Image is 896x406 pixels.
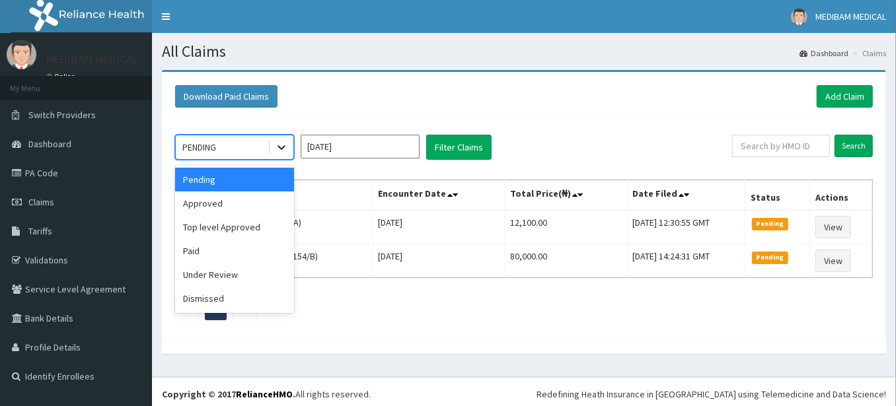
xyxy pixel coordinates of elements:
[815,11,886,22] span: MEDIBAM MEDICAL
[46,53,139,65] p: MEDIBAM MEDICAL
[505,244,627,278] td: 80,000.00
[175,287,294,310] div: Dismissed
[426,135,492,160] button: Filter Claims
[815,216,851,238] a: View
[28,225,52,237] span: Tariffs
[810,180,873,211] th: Actions
[505,180,627,211] th: Total Price(₦)
[627,210,745,244] td: [DATE] 12:30:55 GMT
[236,388,293,400] a: RelianceHMO
[373,210,505,244] td: [DATE]
[175,168,294,191] div: Pending
[7,40,36,69] img: User Image
[835,135,873,157] input: Search
[28,109,96,121] span: Switch Providers
[175,239,294,263] div: Paid
[373,180,505,211] th: Encounter Date
[791,9,807,25] img: User Image
[627,180,745,211] th: Date Filed
[752,252,788,263] span: Pending
[46,72,78,81] a: Online
[175,215,294,239] div: Top level Approved
[175,191,294,215] div: Approved
[850,48,886,59] li: Claims
[627,244,745,278] td: [DATE] 14:24:31 GMT
[752,218,788,230] span: Pending
[28,138,71,150] span: Dashboard
[301,135,420,158] input: Select Month and Year
[745,180,810,211] th: Status
[175,263,294,287] div: Under Review
[373,244,505,278] td: [DATE]
[28,196,54,208] span: Claims
[182,141,216,154] div: PENDING
[817,85,873,108] a: Add Claim
[815,250,851,272] a: View
[162,388,295,400] strong: Copyright © 2017 .
[162,43,886,60] h1: All Claims
[732,135,830,157] input: Search by HMO ID
[537,388,886,401] div: Redefining Heath Insurance in [GEOGRAPHIC_DATA] using Telemedicine and Data Science!
[505,210,627,244] td: 12,100.00
[800,48,848,59] a: Dashboard
[175,85,278,108] button: Download Paid Claims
